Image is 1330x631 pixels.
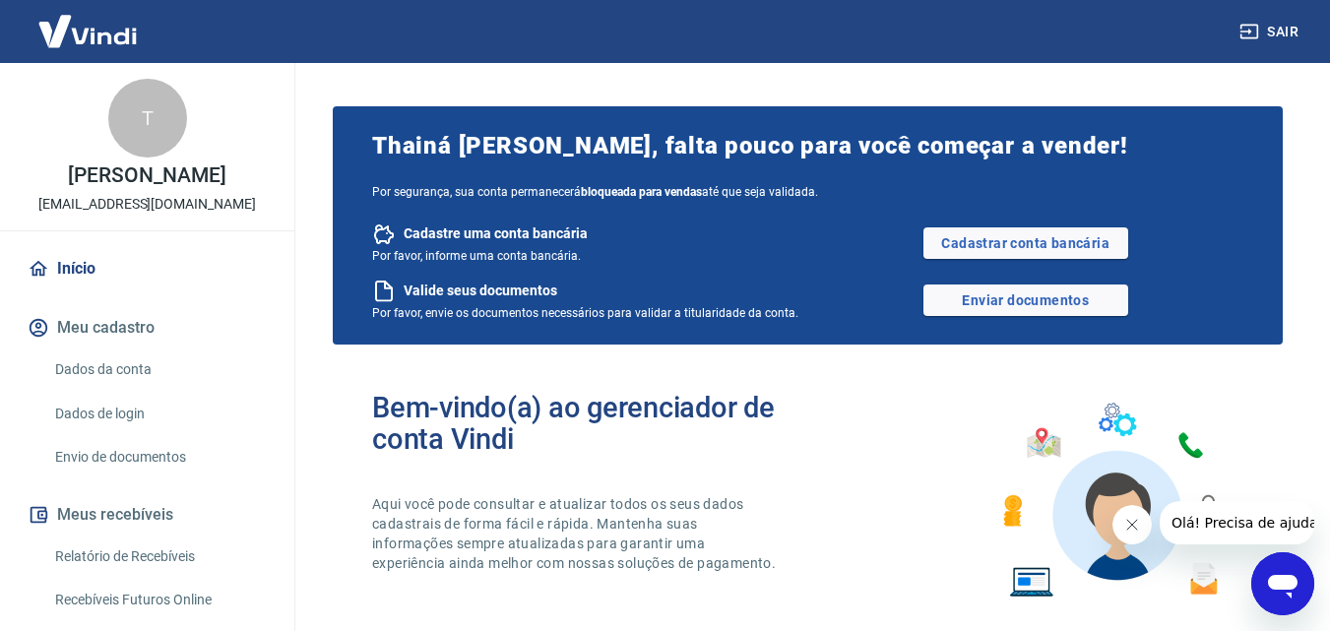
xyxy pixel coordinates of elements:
span: Cadastre uma conta bancária [404,224,588,243]
button: Meu cadastro [24,306,271,349]
span: Olá! Precisa de ajuda? [12,14,165,30]
span: Thainá [PERSON_NAME], falta pouco para você começar a vender! [372,130,1243,161]
a: Cadastrar conta bancária [923,227,1128,259]
a: Início [24,247,271,290]
a: Dados de login [47,394,271,434]
p: Aqui você pode consultar e atualizar todos os seus dados cadastrais de forma fácil e rápida. Mant... [372,494,780,573]
a: Dados da conta [47,349,271,390]
span: Por segurança, sua conta permanecerá até que seja validada. [372,185,1243,199]
img: Vindi [24,1,152,61]
div: T [108,79,187,158]
span: Por favor, envie os documentos necessários para validar a titularidade da conta. [372,306,798,320]
b: bloqueada para vendas [581,185,702,199]
a: Relatório de Recebíveis [47,536,271,577]
h2: Bem-vindo(a) ao gerenciador de conta Vindi [372,392,808,455]
p: [EMAIL_ADDRESS][DOMAIN_NAME] [38,194,256,215]
iframe: Mensagem da empresa [1160,501,1314,544]
a: Recebíveis Futuros Online [47,580,271,620]
span: Por favor, informe uma conta bancária. [372,249,581,263]
iframe: Fechar mensagem [1112,505,1152,544]
a: Enviar documentos [923,284,1128,316]
button: Meus recebíveis [24,493,271,536]
p: [PERSON_NAME] [68,165,225,186]
iframe: Botão para abrir a janela de mensagens [1251,552,1314,615]
a: Envio de documentos [47,437,271,477]
button: Sair [1235,14,1306,50]
span: Valide seus documentos [404,282,557,300]
img: Imagem de um avatar masculino com diversos icones exemplificando as funcionalidades do gerenciado... [985,392,1243,609]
